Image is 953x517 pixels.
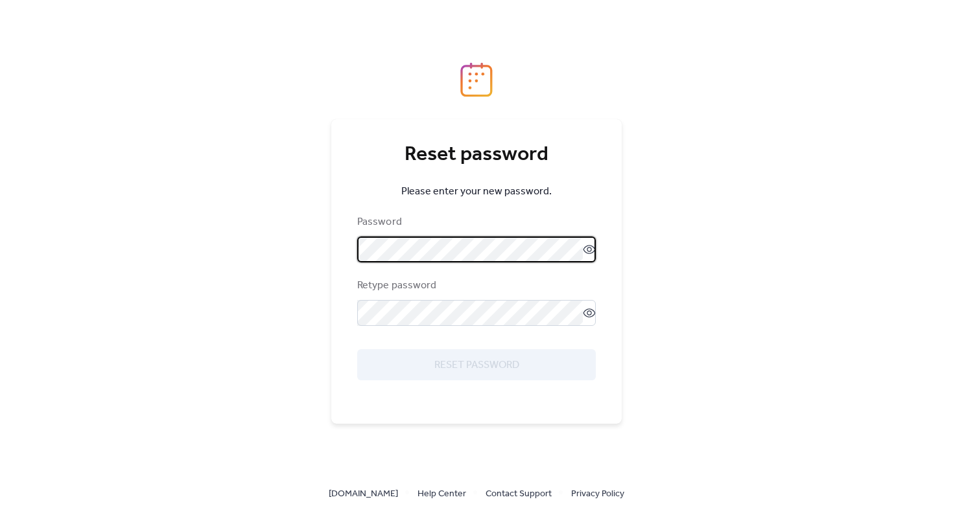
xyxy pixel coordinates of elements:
a: Privacy Policy [571,485,624,501]
span: [DOMAIN_NAME] [329,487,398,502]
span: Help Center [418,487,466,502]
div: Reset password [357,142,596,168]
div: Password [357,214,593,230]
img: logo [460,62,493,97]
span: Please enter your new password. [401,184,552,200]
span: Contact Support [486,487,552,502]
div: Retype password [357,278,593,293]
a: Help Center [418,485,466,501]
span: Privacy Policy [571,487,624,502]
a: [DOMAIN_NAME] [329,485,398,501]
a: Contact Support [486,485,552,501]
